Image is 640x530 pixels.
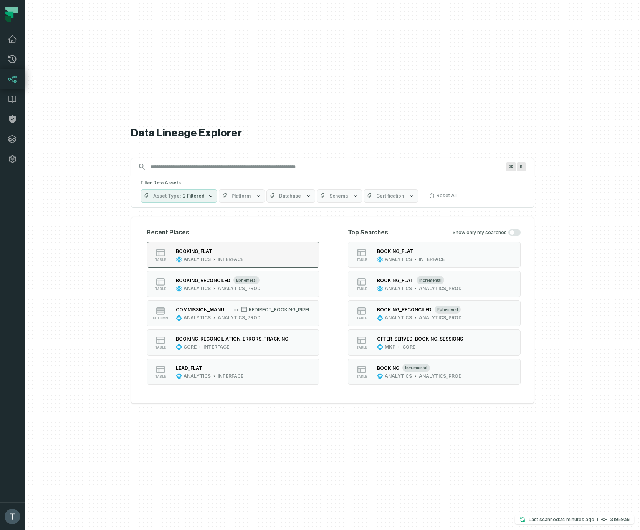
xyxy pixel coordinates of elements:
p: Last scanned [529,516,594,523]
span: Press ⌘ + K to focus the search bar [517,162,526,171]
relative-time: Oct 8, 2025, 1:37 PM GMT+2 [559,517,594,522]
span: Press ⌘ + K to focus the search bar [506,162,516,171]
button: Last scanned[DATE] 13:37:4631959a6 [515,515,634,524]
h1: Data Lineage Explorer [131,126,534,140]
h4: 31959a6 [610,517,630,522]
img: avatar of Taher Hekmatfar [5,509,20,524]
